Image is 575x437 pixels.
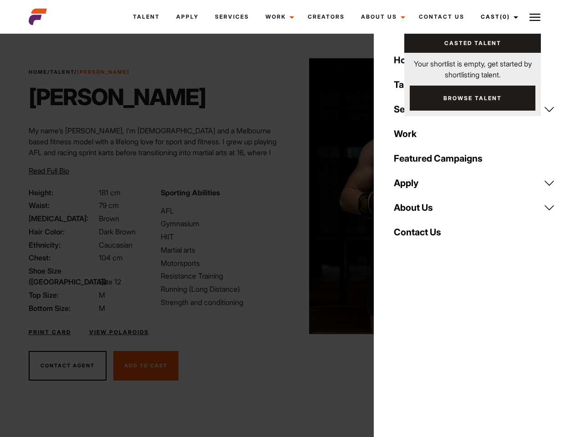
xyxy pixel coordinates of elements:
[29,351,107,381] button: Contact Agent
[207,5,257,29] a: Services
[161,218,282,229] li: Gymnasium
[161,284,282,295] li: Running (Long Distance)
[125,5,168,29] a: Talent
[29,265,97,287] span: Shoe Size ([GEOGRAPHIC_DATA]):
[29,125,282,224] p: My name’s [PERSON_NAME], I’m [DEMOGRAPHIC_DATA] and a Melbourne based fitness model with a lifelo...
[50,69,74,75] a: Talent
[29,213,97,224] span: [MEDICAL_DATA]:
[168,5,207,29] a: Apply
[388,171,560,195] a: Apply
[99,240,132,249] span: Caucasian
[473,5,524,29] a: Cast(0)
[161,205,282,216] li: AFL
[388,122,560,146] a: Work
[99,201,119,210] span: 79 cm
[29,239,97,250] span: Ethnicity:
[29,187,97,198] span: Height:
[29,200,97,211] span: Waist:
[29,252,97,263] span: Chest:
[388,146,560,171] a: Featured Campaigns
[29,166,69,175] span: Read Full Bio
[161,244,282,255] li: Martial arts
[99,227,136,236] span: Dark Brown
[99,304,105,313] span: M
[29,303,97,314] span: Bottom Size:
[388,195,560,220] a: About Us
[388,97,560,122] a: Services
[99,253,123,262] span: 104 cm
[500,13,510,20] span: (0)
[404,34,541,53] a: Casted Talent
[29,165,69,176] button: Read Full Bio
[388,220,560,244] a: Contact Us
[113,351,178,381] button: Add To Cast
[404,53,541,80] p: Your shortlist is empty, get started by shortlisting talent.
[161,258,282,269] li: Motorsports
[29,328,71,336] a: Print Card
[410,86,535,111] a: Browse Talent
[353,5,411,29] a: About Us
[388,48,560,72] a: Home
[300,5,353,29] a: Creators
[99,214,119,223] span: Brown
[161,270,282,281] li: Resistance Training
[29,290,97,300] span: Top Size:
[29,8,47,26] img: cropped-aefm-brand-fav-22-square.png
[161,297,282,308] li: Strength and conditioning
[388,72,560,97] a: Talent
[124,362,168,369] span: Add To Cast
[29,226,97,237] span: Hair Color:
[161,231,282,242] li: HIIT
[529,12,540,23] img: Burger icon
[77,69,130,75] strong: [PERSON_NAME]
[99,277,121,286] span: Size 12
[99,188,121,197] span: 181 cm
[161,188,220,197] strong: Sporting Abilities
[29,83,206,111] h1: [PERSON_NAME]
[29,68,130,76] span: / /
[99,290,105,300] span: M
[29,69,47,75] a: Home
[89,328,149,336] a: View Polaroids
[411,5,473,29] a: Contact Us
[257,5,300,29] a: Work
